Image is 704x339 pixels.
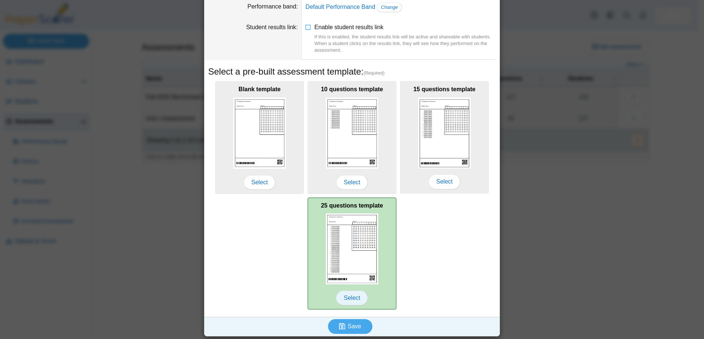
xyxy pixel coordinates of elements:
[429,174,460,189] span: Select
[326,97,378,169] img: scan_sheet_10_questions.png
[321,202,383,209] b: 25 questions template
[305,4,375,10] a: Default Performance Band
[314,34,496,54] div: If this is enabled, the student results link will be active and shareable with students. When a s...
[244,175,275,190] span: Select
[336,175,368,190] span: Select
[336,291,368,305] span: Select
[418,97,471,168] img: scan_sheet_15_questions.png
[363,70,385,76] span: (Required)
[377,3,402,12] a: Change
[381,4,398,10] span: Change
[208,65,496,78] h5: Select a pre-built assessment template:
[314,24,496,54] span: Enable student results link
[247,3,298,10] label: Performance band
[328,319,372,334] button: Save
[321,86,383,92] b: 10 questions template
[326,213,378,284] img: scan_sheet_25_questions.png
[413,86,475,92] b: 15 questions template
[246,24,298,30] label: Student results link
[238,86,281,92] b: Blank template
[233,97,286,169] img: scan_sheet_blank.png
[348,323,361,329] span: Save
